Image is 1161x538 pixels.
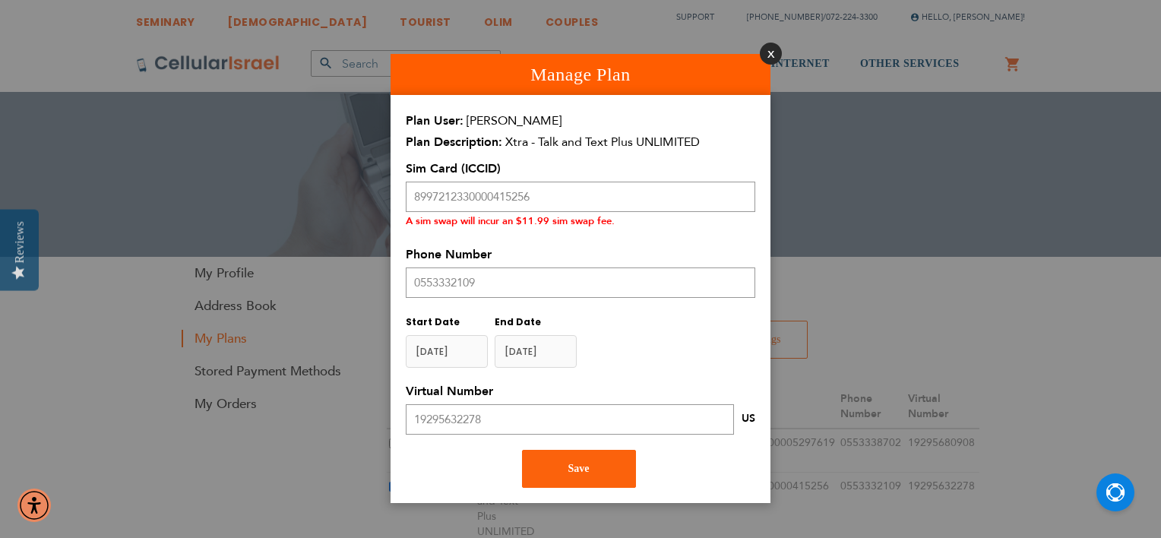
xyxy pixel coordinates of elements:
[406,246,492,263] span: Phone Number
[522,450,636,488] button: Save
[406,214,615,228] small: A sim swap will incur an $11.99 sim swap fee.
[406,134,502,150] span: Plan Description
[495,335,577,368] input: MM/DD/YYYY
[495,315,541,328] span: End Date
[568,463,590,474] span: Save
[406,315,460,328] span: Start Date
[742,411,755,426] span: US
[13,221,27,263] div: Reviews
[505,134,700,150] span: Xtra - Talk and Text Plus UNLIMITED
[406,160,501,177] span: Sim Card (ICCID)
[17,489,51,522] div: Accessibility Menu
[406,335,488,368] input: y-MM-dd
[391,54,770,95] h1: Manage Plan
[406,383,493,400] span: Virtual Number
[406,112,463,129] span: Plan User
[467,112,562,129] span: [PERSON_NAME]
